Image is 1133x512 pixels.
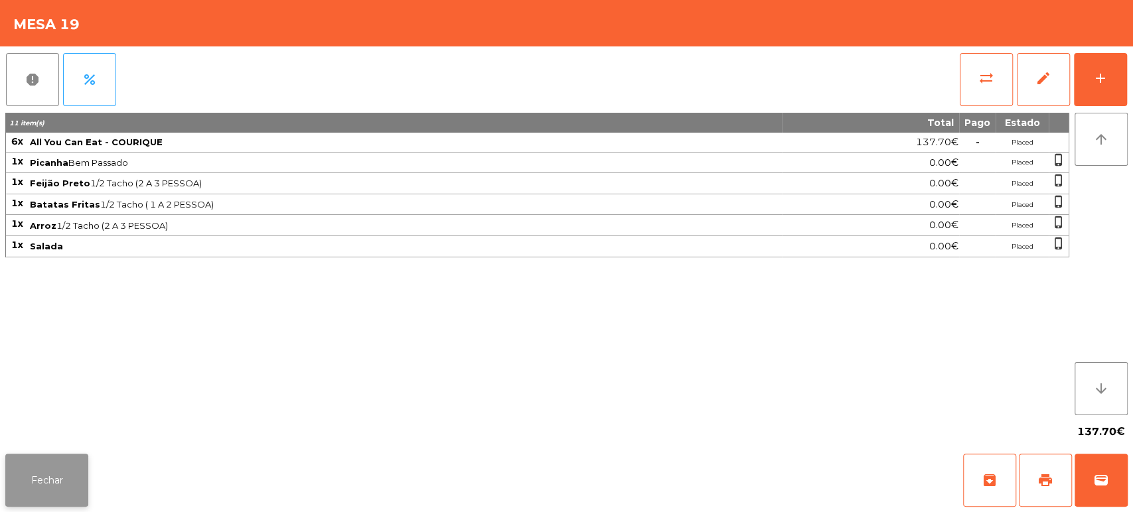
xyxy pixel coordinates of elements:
span: phone_iphone [1052,174,1065,187]
td: Placed [996,236,1049,257]
span: report [25,72,40,88]
span: - [976,136,980,148]
span: 1/2 Tacho ( 1 A 2 PESSOA) [30,199,781,210]
button: report [6,53,59,106]
span: 0.00€ [929,196,958,214]
span: phone_iphone [1052,195,1065,208]
span: percent [82,72,98,88]
span: 1x [11,155,23,167]
span: 137.70€ [916,133,958,151]
th: Estado [996,113,1049,133]
span: sync_alt [978,70,994,86]
button: edit [1017,53,1070,106]
span: phone_iphone [1052,237,1065,250]
span: 1x [11,197,23,209]
span: 1/2 Tacho (2 A 3 PESSOA) [30,178,781,188]
button: add [1074,53,1127,106]
span: 1x [11,239,23,251]
th: Pago [959,113,996,133]
button: percent [63,53,116,106]
span: All You Can Eat - COURIQUE [30,137,163,147]
span: wallet [1093,472,1109,488]
span: Arroz [30,220,56,231]
span: Salada [30,241,63,251]
i: arrow_downward [1093,381,1109,397]
span: archive [982,472,998,488]
span: edit [1035,70,1051,86]
h4: Mesa 19 [13,15,80,34]
span: Batatas Fritas [30,199,100,210]
td: Placed [996,194,1049,216]
span: Bem Passado [30,157,781,168]
span: 6x [11,135,23,147]
button: print [1019,454,1072,507]
button: sync_alt [960,53,1013,106]
button: Fechar [5,454,88,507]
span: 1x [11,176,23,188]
td: Placed [996,153,1049,174]
span: 0.00€ [929,216,958,234]
th: Total [782,113,959,133]
button: wallet [1075,454,1128,507]
span: 0.00€ [929,237,958,255]
span: Feijão Preto [30,178,90,188]
span: Picanha [30,157,68,168]
span: 0.00€ [929,174,958,192]
span: phone_iphone [1052,153,1065,166]
span: phone_iphone [1052,216,1065,229]
span: 1/2 Tacho (2 A 3 PESSOA) [30,220,781,231]
td: Placed [996,173,1049,194]
span: 11 item(s) [9,119,44,127]
td: Placed [996,133,1049,153]
span: print [1037,472,1053,488]
i: arrow_upward [1093,131,1109,147]
button: arrow_downward [1075,362,1128,415]
div: add [1093,70,1108,86]
button: arrow_upward [1075,113,1128,166]
span: 0.00€ [929,154,958,172]
span: 1x [11,218,23,229]
td: Placed [996,215,1049,236]
span: 137.70€ [1077,422,1125,442]
button: archive [963,454,1016,507]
